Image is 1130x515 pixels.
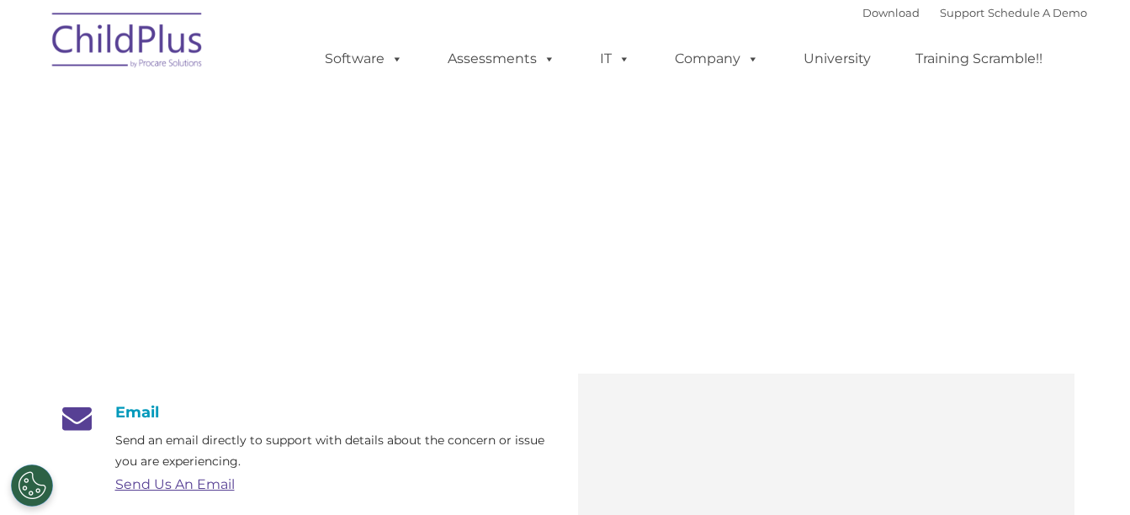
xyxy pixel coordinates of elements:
[940,6,984,19] a: Support
[787,42,888,76] a: University
[308,42,420,76] a: Software
[115,476,235,492] a: Send Us An Email
[44,1,212,85] img: ChildPlus by Procare Solutions
[431,42,572,76] a: Assessments
[115,430,553,472] p: Send an email directly to support with details about the concern or issue you are experiencing.
[11,465,53,507] button: Cookies Settings
[583,42,647,76] a: IT
[56,403,553,422] h4: Email
[899,42,1059,76] a: Training Scramble!!
[862,6,1087,19] font: |
[988,6,1087,19] a: Schedule A Demo
[658,42,776,76] a: Company
[862,6,920,19] a: Download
